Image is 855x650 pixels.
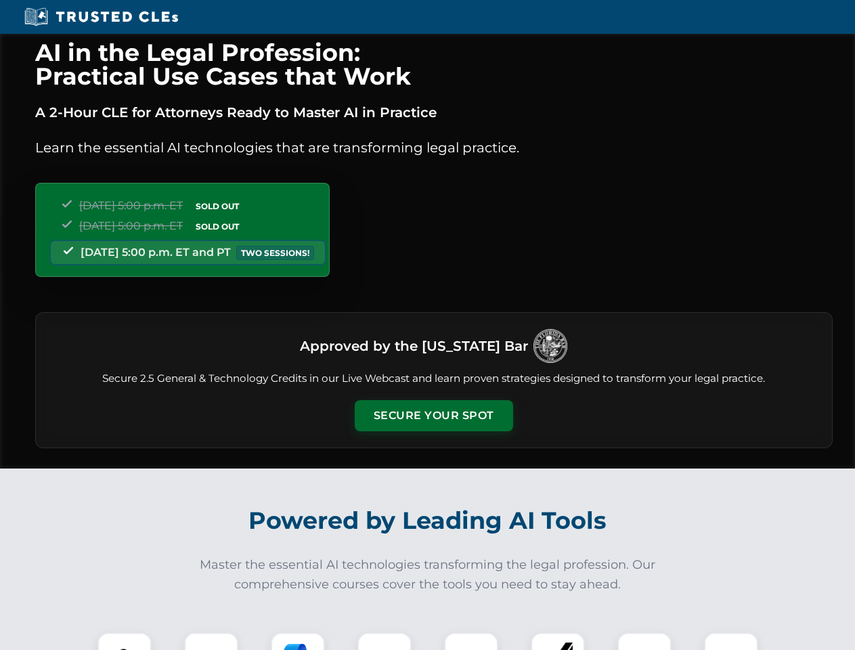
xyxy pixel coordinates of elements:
p: A 2-Hour CLE for Attorneys Ready to Master AI in Practice [35,102,833,123]
p: Secure 2.5 General & Technology Credits in our Live Webcast and learn proven strategies designed ... [52,371,816,387]
h1: AI in the Legal Profession: Practical Use Cases that Work [35,41,833,88]
p: Learn the essential AI technologies that are transforming legal practice. [35,137,833,158]
h3: Approved by the [US_STATE] Bar [300,334,528,358]
button: Secure Your Spot [355,400,513,431]
p: Master the essential AI technologies transforming the legal profession. Our comprehensive courses... [191,555,665,594]
span: SOLD OUT [191,199,244,213]
img: Logo [533,329,567,363]
span: [DATE] 5:00 p.m. ET [79,199,183,212]
img: Trusted CLEs [20,7,182,27]
h2: Powered by Leading AI Tools [53,497,803,544]
span: SOLD OUT [191,219,244,234]
span: [DATE] 5:00 p.m. ET [79,219,183,232]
